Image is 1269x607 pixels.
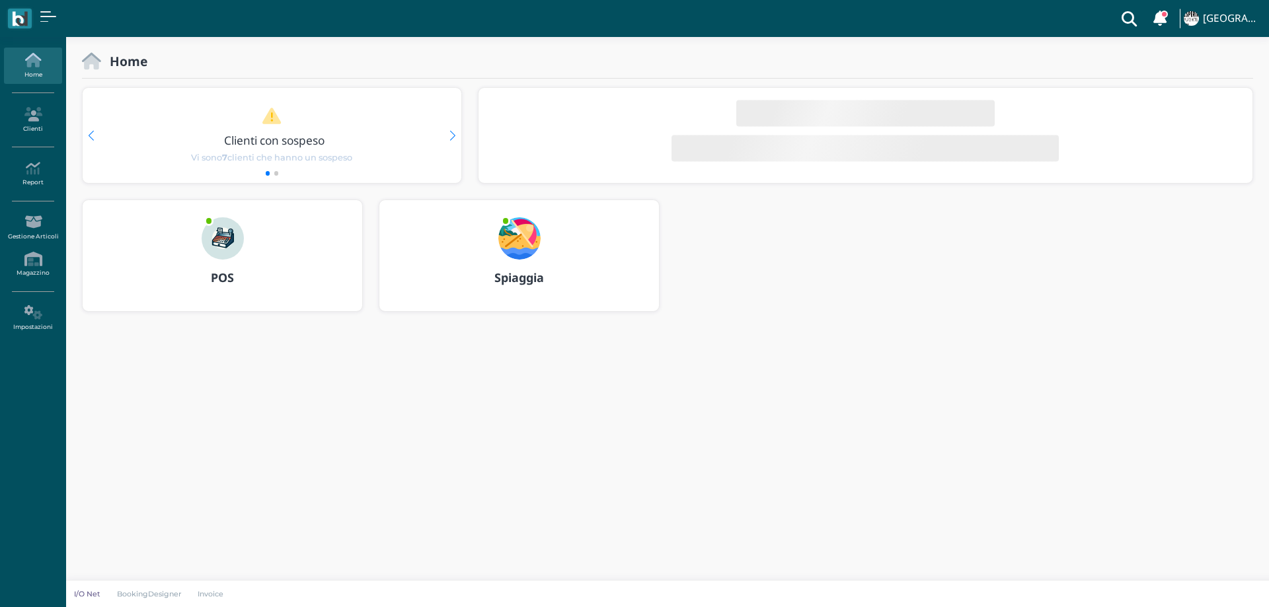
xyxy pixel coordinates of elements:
a: Magazzino [4,246,61,283]
img: logo [12,11,27,26]
a: Clienti con sospeso Vi sono7clienti che hanno un sospeso [108,107,436,164]
a: Impostazioni [4,300,61,336]
iframe: Help widget launcher [1175,566,1258,596]
img: ... [202,217,244,260]
a: Gestione Articoli [4,209,61,246]
h4: [GEOGRAPHIC_DATA] [1203,13,1261,24]
a: ... POS [82,199,363,328]
img: ... [1184,11,1198,26]
h2: Home [101,54,147,68]
div: Next slide [449,131,455,141]
span: Vi sono clienti che hanno un sospeso [191,151,352,164]
div: Previous slide [88,131,94,141]
h3: Clienti con sospeso [110,134,438,147]
a: ... [GEOGRAPHIC_DATA] [1182,3,1261,34]
a: ... Spiaggia [379,199,660,328]
a: Home [4,48,61,84]
img: ... [498,217,541,260]
div: 1 / 2 [83,88,461,183]
a: Clienti [4,102,61,138]
b: Spiaggia [494,269,544,285]
a: Report [4,156,61,192]
b: 7 [222,153,227,162]
b: POS [211,269,234,285]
